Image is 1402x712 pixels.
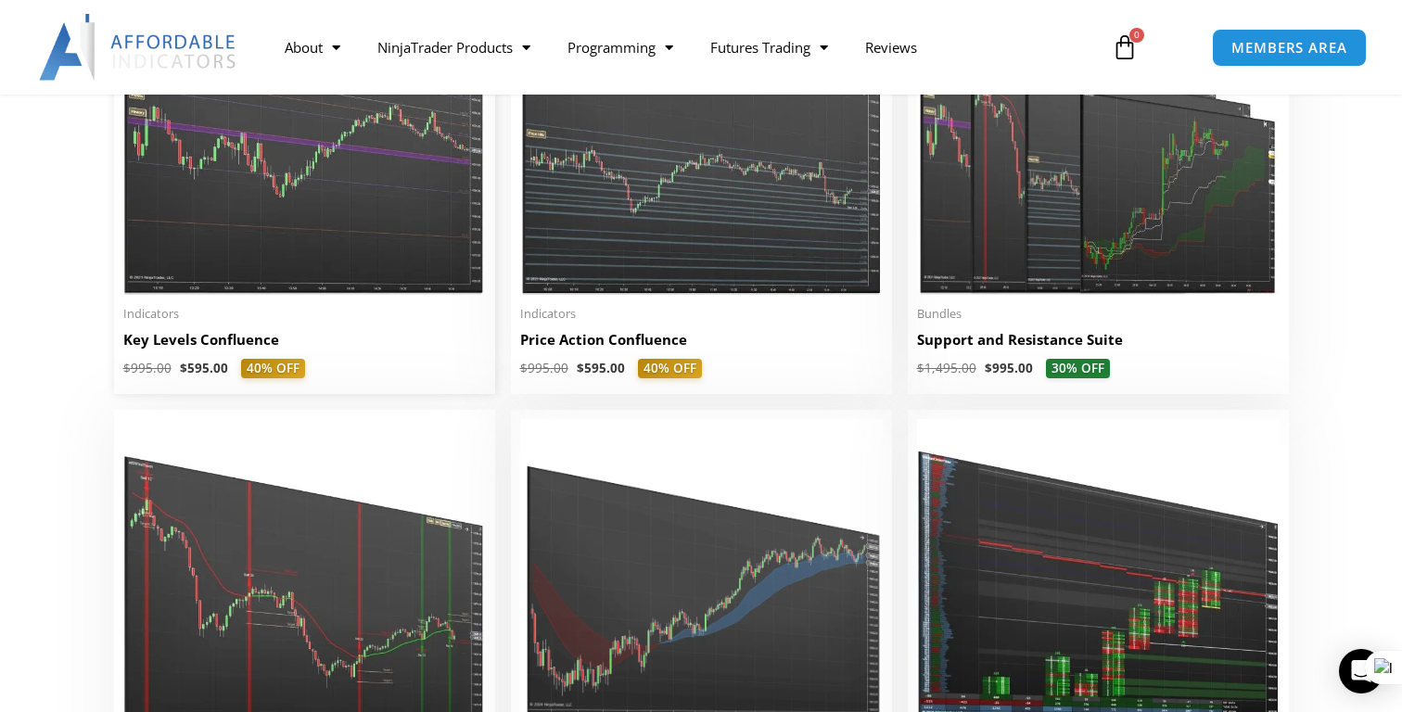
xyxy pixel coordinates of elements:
[847,26,936,69] a: Reviews
[985,360,992,376] span: $
[123,306,486,322] span: Indicators
[917,330,1280,350] h2: Support and Resistance Suite
[180,360,228,376] bdi: 595.00
[520,330,883,359] a: Price Action Confluence
[549,26,692,69] a: Programming
[1129,28,1144,43] span: 0
[692,26,847,69] a: Futures Trading
[123,330,486,359] a: Key Levels Confluence
[241,359,305,379] span: 40% OFF
[1212,29,1367,67] a: MEMBERS AREA
[1339,649,1383,693] div: Open Intercom Messenger
[123,360,131,376] span: $
[520,360,568,376] bdi: 995.00
[266,26,359,69] a: About
[39,14,238,81] img: LogoAI | Affordable Indicators – NinjaTrader
[1046,359,1110,379] span: 30% OFF
[638,359,702,379] span: 40% OFF
[180,360,187,376] span: $
[917,360,924,376] span: $
[1231,41,1347,55] span: MEMBERS AREA
[577,360,584,376] span: $
[917,360,976,376] bdi: 1,495.00
[520,306,883,322] span: Indicators
[359,26,549,69] a: NinjaTrader Products
[917,306,1280,322] span: Bundles
[577,360,625,376] bdi: 595.00
[520,360,528,376] span: $
[985,360,1033,376] bdi: 995.00
[520,330,883,350] h2: Price Action Confluence
[266,26,1093,69] nav: Menu
[123,360,172,376] bdi: 995.00
[123,330,486,350] h2: Key Levels Confluence
[917,330,1280,359] a: Support and Resistance Suite
[1084,20,1166,74] a: 0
